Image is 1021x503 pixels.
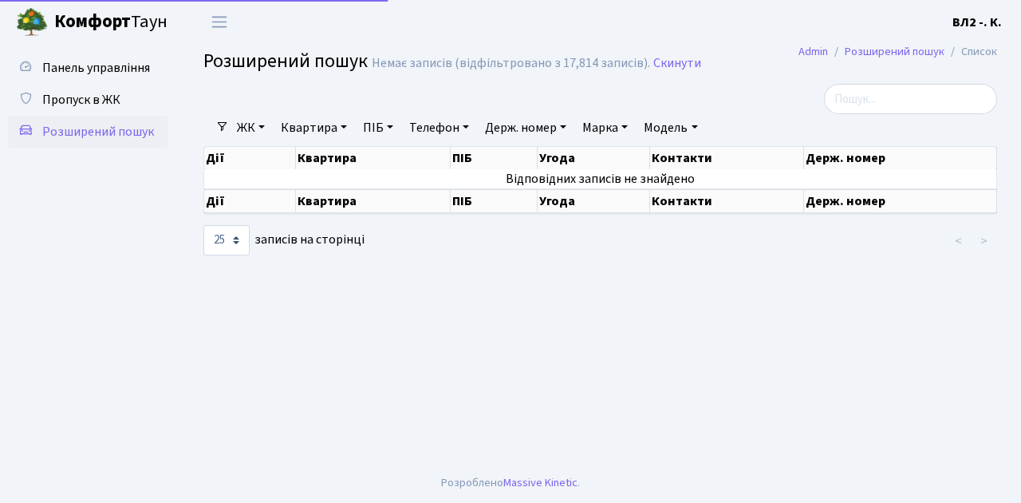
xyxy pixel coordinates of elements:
th: Контакти [650,189,804,213]
div: Немає записів (відфільтровано з 17,814 записів). [372,56,650,71]
input: Пошук... [824,84,997,114]
td: Відповідних записів не знайдено [204,169,997,188]
th: Квартира [296,147,451,169]
button: Переключити навігацію [199,9,239,35]
th: Дії [204,147,296,169]
a: Пропуск в ЖК [8,84,168,116]
th: Угода [538,147,650,169]
a: Держ. номер [479,114,573,141]
a: Телефон [403,114,475,141]
th: ПІБ [451,147,538,169]
a: Розширений пошук [845,43,944,60]
a: ЖК [231,114,271,141]
th: Держ. номер [804,147,997,169]
label: записів на сторінці [203,225,365,255]
a: Панель управління [8,52,168,84]
a: Модель [637,114,704,141]
select: записів на сторінці [203,225,250,255]
img: logo.png [16,6,48,38]
li: Список [944,43,997,61]
span: Таун [54,9,168,36]
th: Квартира [296,189,451,213]
span: Панель управління [42,59,150,77]
a: Скинути [653,56,701,71]
a: Admin [798,43,828,60]
th: Дії [204,189,296,213]
a: Розширений пошук [8,116,168,148]
b: ВЛ2 -. К. [952,14,1002,31]
span: Розширений пошук [203,47,368,75]
th: Держ. номер [804,189,997,213]
span: Пропуск в ЖК [42,91,120,109]
div: Розроблено . [441,474,580,492]
span: Розширений пошук [42,123,154,141]
a: ПІБ [357,114,400,141]
th: Угода [538,189,650,213]
th: Контакти [650,147,804,169]
b: Комфорт [54,9,131,34]
a: ВЛ2 -. К. [952,13,1002,32]
a: Марка [576,114,634,141]
th: ПІБ [451,189,538,213]
a: Квартира [274,114,353,141]
a: Massive Kinetic [503,474,578,491]
nav: breadcrumb [775,35,1021,69]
